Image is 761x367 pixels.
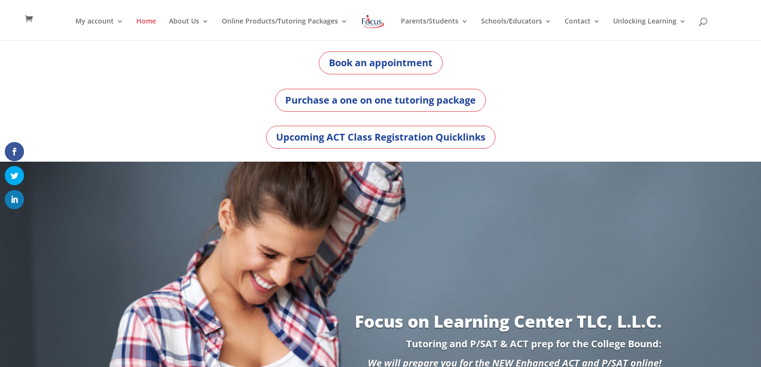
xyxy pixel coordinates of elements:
a: Purchase a one on one tutoring package [275,89,486,112]
a: About Us [169,18,209,40]
a: Online Products/Tutoring Packages [222,18,348,40]
a: Unlocking Learning [613,18,686,40]
a: Parents/Students [401,18,468,40]
a: Upcoming ACT Class Registration Quicklinks [266,126,495,149]
a: Schools/Educators [481,18,552,40]
a: My account [75,18,123,40]
img: Focus on Learning [361,13,386,30]
a: Focus on Learning Center TLC, L.L.C. [355,310,662,332]
a: Book an appointment [319,51,443,74]
p: Tutoring and P/SAT & ACT prep for the College Bound: [99,339,662,358]
a: Home [136,18,156,40]
a: Contact [565,18,600,40]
